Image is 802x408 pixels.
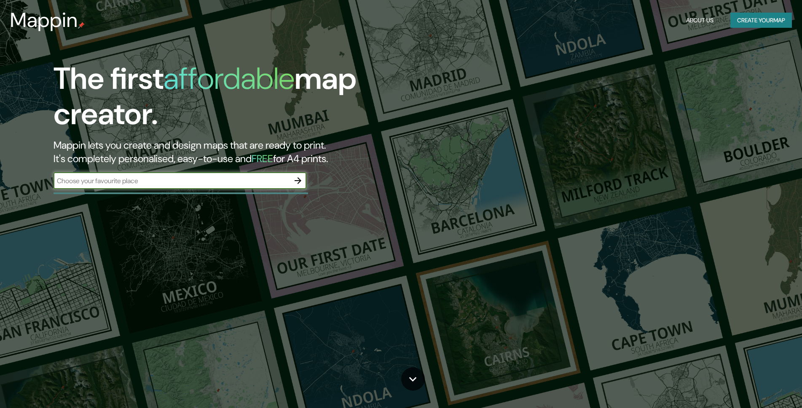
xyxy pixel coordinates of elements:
h1: The first map creator. [54,61,455,139]
h5: FREE [252,152,273,165]
h2: Mappin lets you create and design maps that are ready to print. It's completely personalised, eas... [54,139,455,165]
h3: Mappin [10,8,78,32]
iframe: Help widget launcher [727,375,793,399]
img: mappin-pin [78,22,85,29]
input: Choose your favourite place [54,176,290,186]
button: Create yourmap [730,13,792,28]
button: About Us [683,13,717,28]
h1: affordable [164,59,295,98]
